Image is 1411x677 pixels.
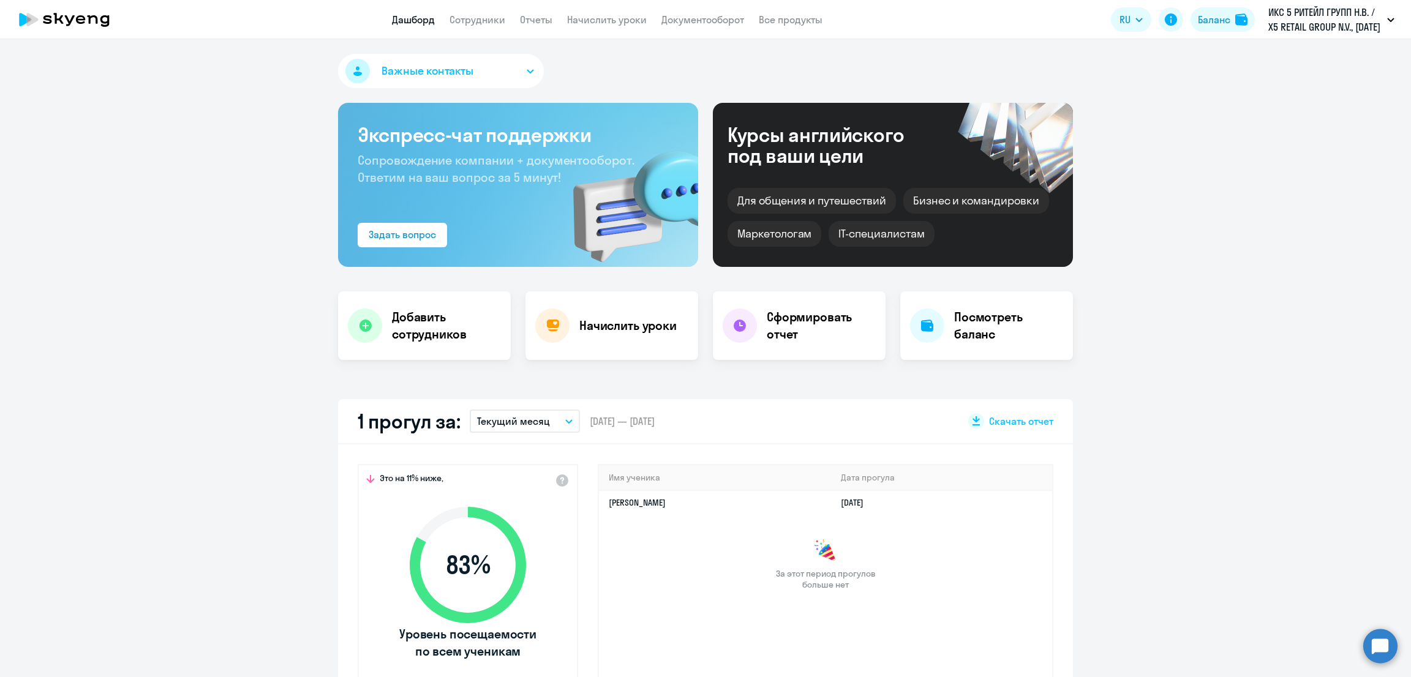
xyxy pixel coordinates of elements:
a: [PERSON_NAME] [609,497,666,508]
button: Балансbalance [1191,7,1255,32]
button: Текущий месяц [470,410,580,433]
h4: Сформировать отчет [767,309,876,343]
th: Имя ученика [599,465,831,490]
h4: Посмотреть баланс [954,309,1063,343]
a: [DATE] [841,497,873,508]
span: [DATE] — [DATE] [590,414,655,428]
p: Текущий месяц [477,414,550,428]
a: Отчеты [520,13,552,26]
span: За этот период прогулов больше нет [774,568,877,590]
div: Бизнес и командировки [903,188,1049,214]
div: Для общения и путешествий [728,188,896,214]
img: balance [1235,13,1247,26]
span: Скачать отчет [989,414,1053,428]
div: Задать вопрос [369,227,436,242]
h4: Начислить уроки [579,317,677,334]
div: Курсы английского под ваши цели [728,124,937,166]
a: Документооборот [661,13,744,26]
span: Сопровождение компании + документооборот. Ответим на ваш вопрос за 5 минут! [358,152,634,185]
img: bg-img [555,129,698,267]
a: Сотрудники [450,13,505,26]
img: congrats [813,539,838,563]
p: ИКС 5 РИТЕЙЛ ГРУПП Н.В. / X5 RETAIL GROUP N.V., [DATE] ПОСТОПЛАТА 178363 [1268,5,1382,34]
a: Все продукты [759,13,822,26]
button: ИКС 5 РИТЕЙЛ ГРУПП Н.В. / X5 RETAIL GROUP N.V., [DATE] ПОСТОПЛАТА 178363 [1262,5,1401,34]
h3: Экспресс-чат поддержки [358,122,679,147]
span: Важные контакты [382,63,473,79]
a: Начислить уроки [567,13,647,26]
button: Задать вопрос [358,223,447,247]
a: Дашборд [392,13,435,26]
div: Баланс [1198,12,1230,27]
button: Важные контакты [338,54,544,88]
span: RU [1119,12,1131,27]
span: 83 % [397,550,538,580]
span: Это на 11% ниже, [380,473,443,487]
h2: 1 прогул за: [358,409,460,433]
div: Маркетологам [728,221,821,247]
button: RU [1111,7,1151,32]
h4: Добавить сотрудников [392,309,501,343]
span: Уровень посещаемости по всем ученикам [397,626,538,660]
div: IT-специалистам [829,221,934,247]
th: Дата прогула [831,465,1052,490]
